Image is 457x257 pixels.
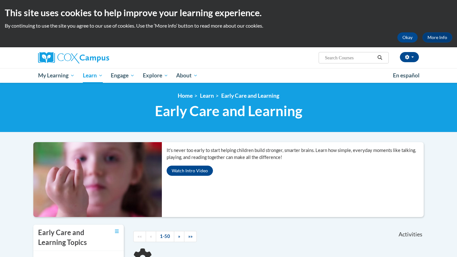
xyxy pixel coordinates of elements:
a: 1-50 [156,231,174,242]
a: Learn [200,92,214,99]
span: Early Care and Learning [155,102,302,119]
input: Search Courses [324,54,375,62]
a: My Learning [34,68,79,83]
button: Okay [397,32,418,43]
a: Begining [133,231,146,242]
a: En español [389,69,424,82]
span: »» [188,234,193,239]
a: Engage [107,68,139,83]
button: Search [375,54,385,62]
span: About [176,72,198,79]
a: Early Care and Learning [221,92,279,99]
a: More Info [422,32,452,43]
span: Engage [111,72,135,79]
h3: Early Care and Learning Topics [38,228,98,247]
p: By continuing to use the site you agree to our use of cookies. Use the ‘More info’ button to read... [5,22,452,29]
a: Home [178,92,193,99]
a: End [184,231,197,242]
span: Explore [143,72,168,79]
img: Cox Campus [38,52,109,63]
a: Explore [139,68,172,83]
span: » [178,234,180,239]
a: Next [174,231,184,242]
a: Cox Campus [38,52,159,63]
span: My Learning [38,72,75,79]
div: Main menu [29,68,428,83]
span: Learn [83,72,103,79]
button: Watch Intro Video [167,166,213,176]
h2: This site uses cookies to help improve your learning experience. [5,6,452,19]
a: Toggle collapse [115,228,119,235]
a: Learn [79,68,107,83]
a: About [172,68,202,83]
p: It’s never too early to start helping children build stronger, smarter brains. Learn how simple, ... [167,147,424,161]
a: Previous [146,231,156,242]
span: En español [393,72,420,79]
button: Account Settings [400,52,419,62]
span: Activities [399,231,422,238]
span: « [150,234,152,239]
span: «« [137,234,142,239]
